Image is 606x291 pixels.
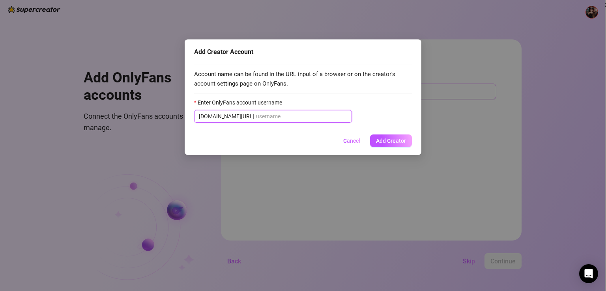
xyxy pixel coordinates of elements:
[256,112,347,121] input: Enter OnlyFans account username
[337,134,367,147] button: Cancel
[376,138,406,144] span: Add Creator
[194,47,412,57] div: Add Creator Account
[194,70,412,88] span: Account name can be found in the URL input of a browser or on the creator's account settings page...
[579,264,598,283] div: Open Intercom Messenger
[370,134,412,147] button: Add Creator
[194,98,287,107] label: Enter OnlyFans account username
[199,112,254,121] span: [DOMAIN_NAME][URL]
[343,138,361,144] span: Cancel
